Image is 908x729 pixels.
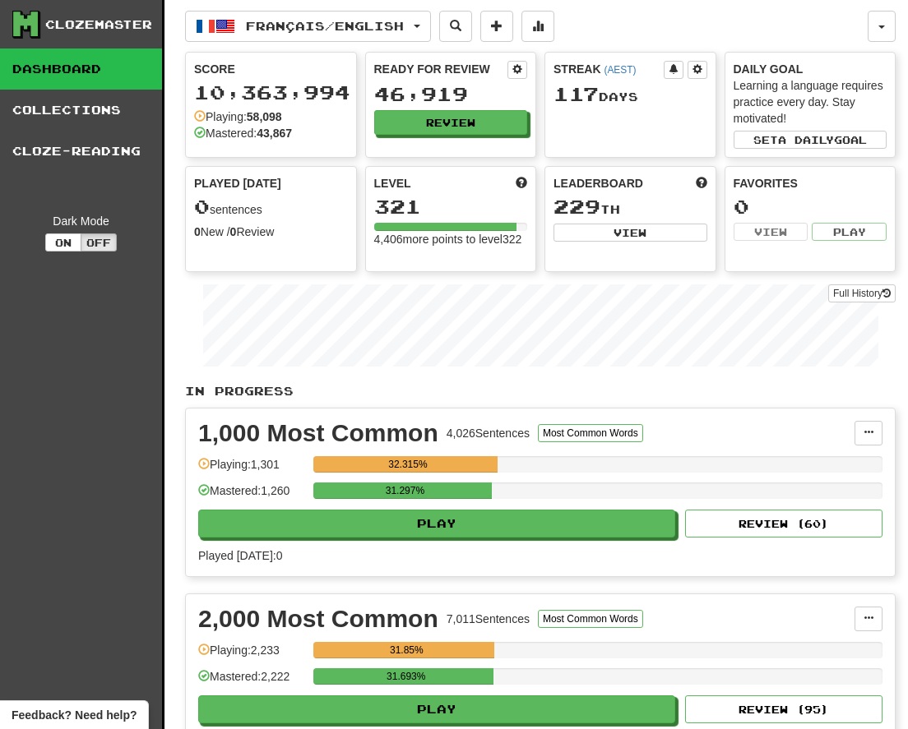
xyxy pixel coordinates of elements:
button: On [45,233,81,251]
button: Play [198,695,675,723]
div: Mastered: 2,222 [198,668,305,695]
div: 2,000 Most Common [198,607,438,631]
strong: 43,867 [257,127,292,140]
div: Streak [554,61,664,77]
a: Full History [828,284,896,302]
div: Playing: 1,301 [198,456,305,483]
button: View [554,224,707,242]
button: View [734,223,808,241]
div: 1,000 Most Common [198,421,438,445]
div: 7,011 Sentences [447,611,530,627]
div: Favorites [734,175,887,191]
div: Score [194,61,348,77]
div: Playing: [194,108,282,125]
div: Dark Mode [12,213,150,229]
button: Most Common Words [538,610,643,628]
div: Ready for Review [374,61,508,77]
span: a daily [778,134,834,145]
a: (AEST) [604,64,636,76]
div: sentences [194,196,348,218]
strong: 0 [194,225,201,238]
div: th [554,196,707,218]
span: Played [DATE] [194,175,281,191]
strong: 0 [230,225,237,238]
div: 31.693% [318,668,493,685]
strong: 58,098 [247,110,282,123]
button: Off [81,233,117,251]
button: Review (95) [685,695,883,723]
button: Most Common Words [538,424,643,442]
div: Playing: 2,233 [198,642,305,669]
div: Day s [554,84,707,105]
div: Mastered: 1,260 [198,482,305,510]
span: Français / English [246,19,404,33]
div: New / Review [194,224,348,240]
span: Played [DATE]: 0 [198,549,282,562]
button: More stats [521,11,554,42]
span: Leaderboard [554,175,643,191]
button: Review (60) [685,510,883,538]
button: Review [374,110,528,135]
button: Français/English [185,11,431,42]
div: 46,919 [374,84,528,104]
button: Play [198,510,675,538]
span: 0 [194,195,210,218]
div: 321 [374,196,528,217]
button: Search sentences [439,11,472,42]
div: 31.85% [318,642,494,658]
button: Add sentence to collection [480,11,513,42]
div: 4,406 more points to level 322 [374,231,528,247]
div: 32.315% [318,456,497,473]
span: This week in points, UTC [696,175,707,191]
span: Score more points to level up [516,175,527,191]
button: Play [812,223,887,241]
button: Seta dailygoal [734,131,887,149]
span: Open feedback widget [12,707,137,723]
div: 31.297% [318,482,491,499]
div: 0 [734,196,887,217]
div: Mastered: [194,125,292,141]
div: 4,026 Sentences [447,425,530,441]
p: In Progress [185,383,896,399]
div: 10,363,994 [194,82,348,103]
div: Daily Goal [734,61,887,77]
span: 229 [554,195,600,218]
span: 117 [554,82,599,105]
div: Learning a language requires practice every day. Stay motivated! [734,77,887,127]
span: Level [374,175,411,191]
div: Clozemaster [45,16,152,33]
